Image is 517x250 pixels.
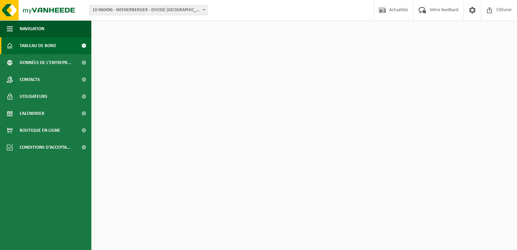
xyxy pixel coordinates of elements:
span: 10-960496 - WIENERBERGER - DIVISIE DOORNIK - MAULDE [89,5,208,15]
span: 10-960496 - WIENERBERGER - DIVISIE DOORNIK - MAULDE [90,5,207,15]
span: Boutique en ligne [20,122,60,139]
span: Conditions d'accepta... [20,139,71,156]
span: Utilisateurs [20,88,47,105]
span: Contacts [20,71,40,88]
span: Données de l'entrepr... [20,54,71,71]
span: Calendrier [20,105,44,122]
span: Tableau de bord [20,37,56,54]
span: Navigation [20,20,44,37]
